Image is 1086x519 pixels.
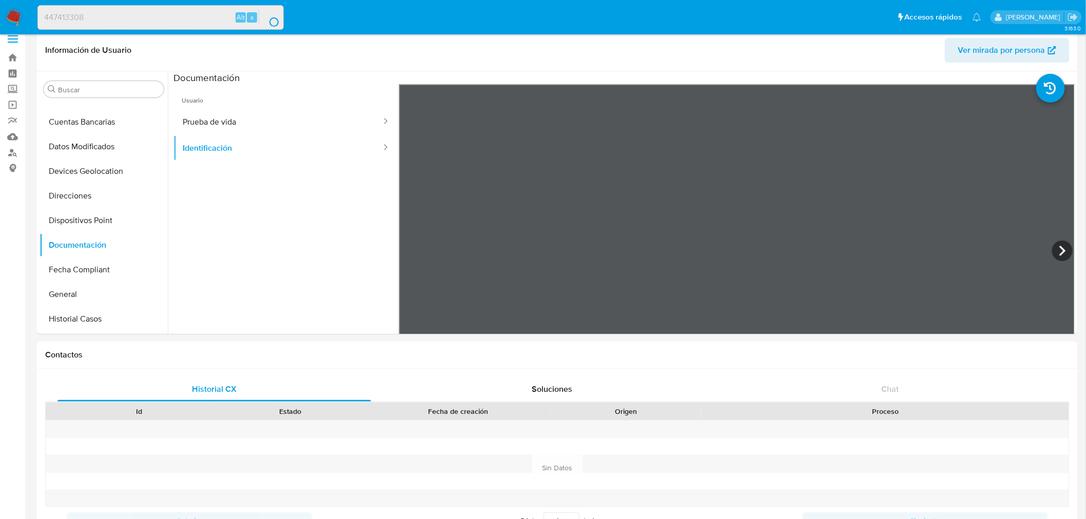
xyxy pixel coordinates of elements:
span: s [250,12,254,22]
button: Dispositivos Point [40,208,168,233]
button: Documentación [40,233,168,257]
button: Historial Riesgo PLD [40,331,168,356]
span: 3.163.0 [1064,24,1081,32]
div: Id [71,406,207,416]
div: Fecha de creación [373,406,544,416]
div: Proceso [709,406,1062,416]
span: Accesos rápidos [905,12,962,23]
button: Devices Geolocation [40,159,168,184]
div: Estado [222,406,358,416]
button: Historial Casos [40,307,168,331]
input: Buscar [58,85,160,94]
span: Alt [237,12,245,22]
span: Historial CX [192,383,237,395]
h1: Información de Usuario [45,45,131,55]
a: Salir [1068,12,1078,23]
button: Cuentas Bancarias [40,110,168,134]
span: Soluciones [532,383,573,395]
button: search-icon [259,10,280,25]
div: Origen [558,406,694,416]
a: Notificaciones [973,13,981,22]
button: Datos Modificados [40,134,168,159]
span: Ver mirada por persona [958,38,1045,63]
h1: Contactos [45,350,1070,360]
input: Buscar usuario o caso... [38,11,283,24]
button: General [40,282,168,307]
p: gregorio.negri@mercadolibre.com [1006,12,1064,22]
span: Chat [882,383,899,395]
button: Ver mirada por persona [945,38,1070,63]
button: Fecha Compliant [40,257,168,282]
button: Direcciones [40,184,168,208]
button: Buscar [48,85,56,93]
